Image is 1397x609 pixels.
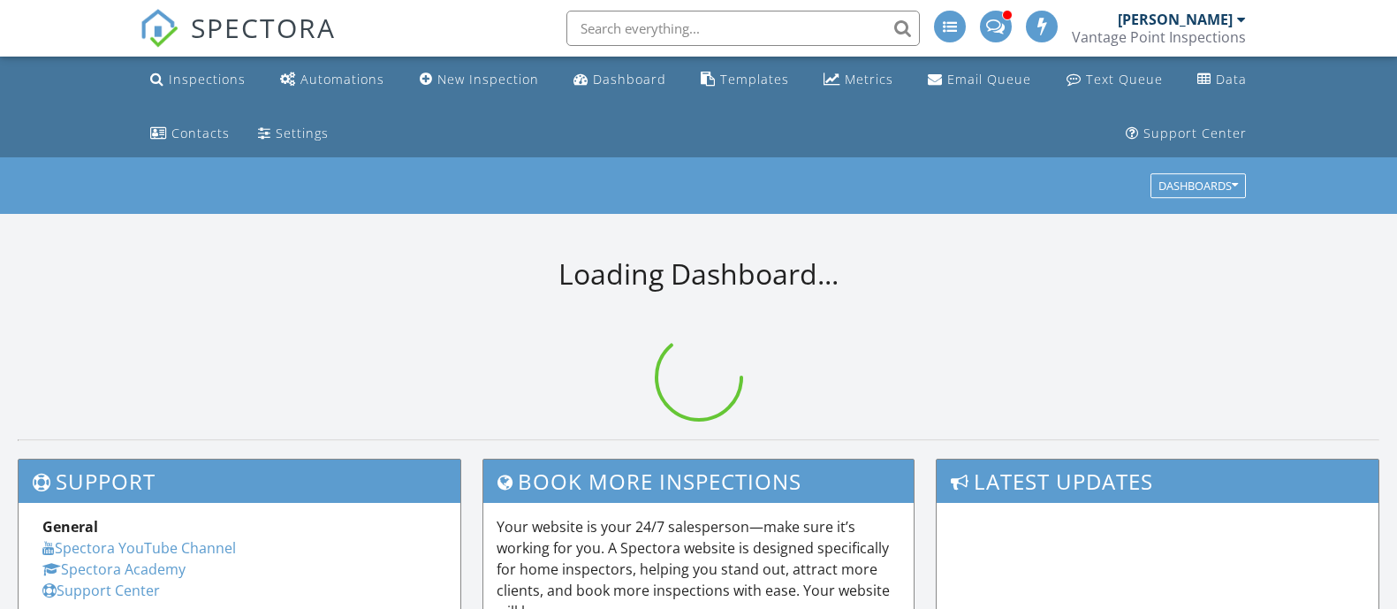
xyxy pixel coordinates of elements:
[300,71,384,88] div: Automations
[191,9,336,46] span: SPECTORA
[1119,118,1254,150] a: Support Center
[169,71,246,88] div: Inspections
[1059,64,1170,96] a: Text Queue
[140,9,178,48] img: The Best Home Inspection Software - Spectora
[1150,174,1246,199] button: Dashboards
[1158,180,1238,193] div: Dashboards
[42,538,236,558] a: Spectora YouTube Channel
[413,64,546,96] a: New Inspection
[140,24,336,61] a: SPECTORA
[845,71,893,88] div: Metrics
[694,64,796,96] a: Templates
[143,64,253,96] a: Inspections
[1118,11,1233,28] div: [PERSON_NAME]
[19,460,460,503] h3: Support
[1190,64,1254,96] a: Data
[1072,28,1246,46] div: Vantage Point Inspections
[1216,71,1247,88] div: Data
[720,71,789,88] div: Templates
[1143,125,1247,141] div: Support Center
[251,118,336,150] a: Settings
[42,560,186,579] a: Spectora Academy
[276,125,329,141] div: Settings
[437,71,539,88] div: New Inspection
[483,460,915,503] h3: Book More Inspections
[566,11,920,46] input: Search everything...
[947,71,1031,88] div: Email Queue
[921,64,1038,96] a: Email Queue
[42,581,160,600] a: Support Center
[273,64,391,96] a: Automations (Advanced)
[816,64,900,96] a: Metrics
[566,64,673,96] a: Dashboard
[593,71,666,88] div: Dashboard
[937,460,1378,503] h3: Latest Updates
[1086,71,1163,88] div: Text Queue
[143,118,237,150] a: Contacts
[171,125,230,141] div: Contacts
[42,517,98,537] strong: General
